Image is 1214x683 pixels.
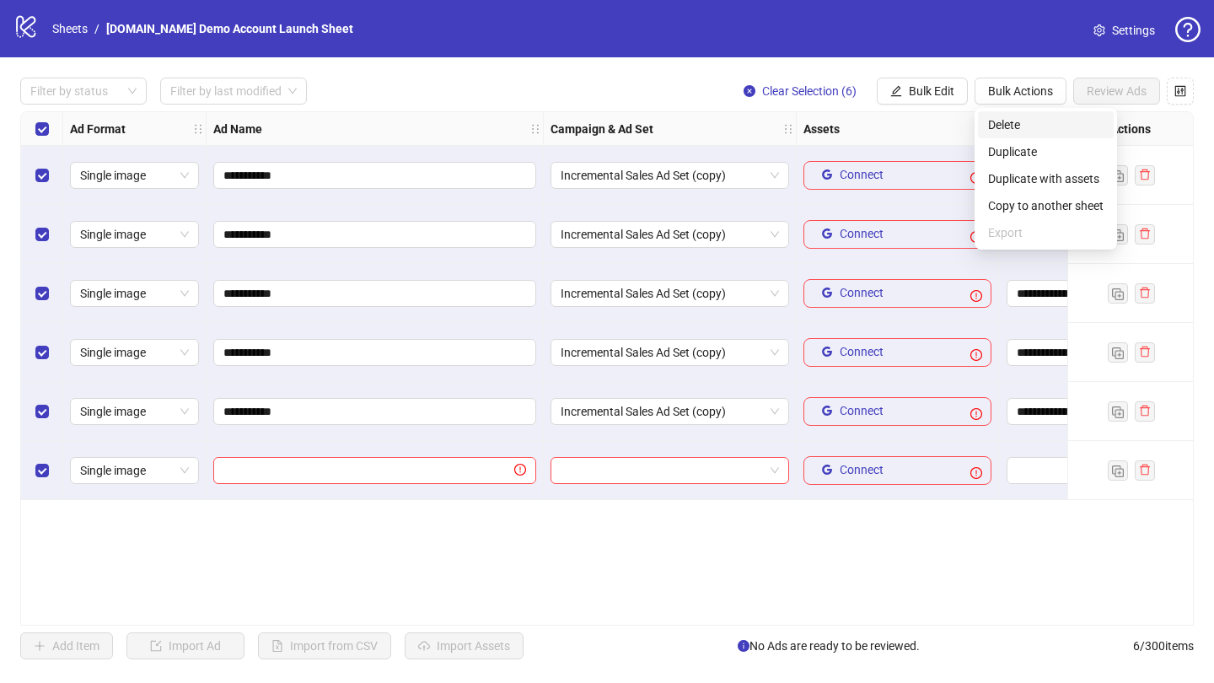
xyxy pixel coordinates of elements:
[126,632,244,659] button: Import Ad
[821,169,833,180] span: google
[988,143,1104,161] span: Duplicate
[840,463,884,476] span: Connect
[840,286,884,299] span: Connect
[1108,283,1128,304] button: Duplicate
[730,78,870,105] button: Clear Selection (6)
[561,340,779,365] span: Incremental Sales Ad Set (copy)
[794,123,806,135] span: holder
[21,146,63,205] div: Select row 1
[20,632,113,659] button: Add Item
[988,116,1104,134] span: Delete
[94,19,99,38] li: /
[840,345,884,358] span: Connect
[970,172,987,184] span: exclamation-circle
[204,123,216,135] span: holder
[821,464,833,476] span: google
[1174,85,1186,97] span: control
[21,112,63,146] div: Select all rows
[877,78,968,105] button: Bulk Edit
[814,401,890,422] button: Connect
[840,404,884,417] span: Connect
[988,84,1053,98] span: Bulk Actions
[1175,17,1201,42] span: question-circle
[821,287,833,298] span: google
[814,165,890,186] button: Connect
[970,408,987,420] span: exclamation-circle
[514,464,526,476] span: exclamation-circle
[21,264,63,323] div: Select row 3
[890,85,902,97] span: edit
[814,224,890,245] button: Connect
[1108,460,1128,481] button: Duplicate
[49,19,91,38] a: Sheets
[792,112,796,145] div: Resize Campaign & Ad Set column
[988,196,1104,215] span: Copy to another sheet
[970,231,987,243] span: exclamation-circle
[814,342,890,363] button: Connect
[1108,224,1128,245] button: Duplicate
[988,223,1104,242] span: Export
[213,120,262,138] strong: Ad Name
[561,281,779,306] span: Incremental Sales Ad Set (copy)
[909,84,954,98] span: Bulk Edit
[814,283,890,304] button: Connect
[405,632,524,659] button: Import Assets
[551,120,653,138] strong: Campaign & Ad Set
[803,120,840,138] strong: Assets
[1167,78,1194,105] button: Configure table settings
[970,467,987,479] span: exclamation-circle
[21,441,63,500] div: Select row 6
[80,458,189,483] span: Single image
[840,168,884,181] span: Connect
[80,340,189,365] span: Single image
[539,112,543,145] div: Resize Ad Name column
[821,405,833,417] span: google
[821,228,833,239] span: google
[80,222,189,247] span: Single image
[988,169,1104,188] span: Duplicate with assets
[80,281,189,306] span: Single image
[738,640,749,652] span: info-circle
[1093,24,1105,36] span: setting
[782,123,794,135] span: holder
[1108,401,1128,422] button: Duplicate
[1110,120,1151,138] strong: Actions
[970,290,987,302] span: exclamation-circle
[561,222,779,247] span: Incremental Sales Ad Set (copy)
[840,227,884,240] span: Connect
[21,382,63,441] div: Select row 5
[80,399,189,424] span: Single image
[529,123,541,135] span: holder
[103,19,357,38] a: [DOMAIN_NAME] Demo Account Launch Sheet
[970,349,987,361] span: exclamation-circle
[561,163,779,188] span: Incremental Sales Ad Set (copy)
[192,123,204,135] span: holder
[814,460,890,481] button: Connect
[821,346,833,358] span: google
[975,78,1066,105] button: Bulk Actions
[1133,637,1194,655] span: 6 / 300 items
[1108,165,1128,186] button: Duplicate
[1073,78,1160,105] button: Review Ads
[80,163,189,188] span: Single image
[738,637,920,655] span: No Ads are ready to be reviewed.
[1108,342,1128,363] button: Duplicate
[258,632,391,659] button: Import from CSV
[1112,21,1155,40] span: Settings
[21,205,63,264] div: Select row 2
[70,120,126,138] strong: Ad Format
[201,112,206,145] div: Resize Ad Format column
[561,399,779,424] span: Incremental Sales Ad Set (copy)
[762,84,857,98] span: Clear Selection (6)
[541,123,553,135] span: holder
[21,323,63,382] div: Select row 4
[1080,17,1168,44] a: Settings
[744,85,755,97] span: close-circle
